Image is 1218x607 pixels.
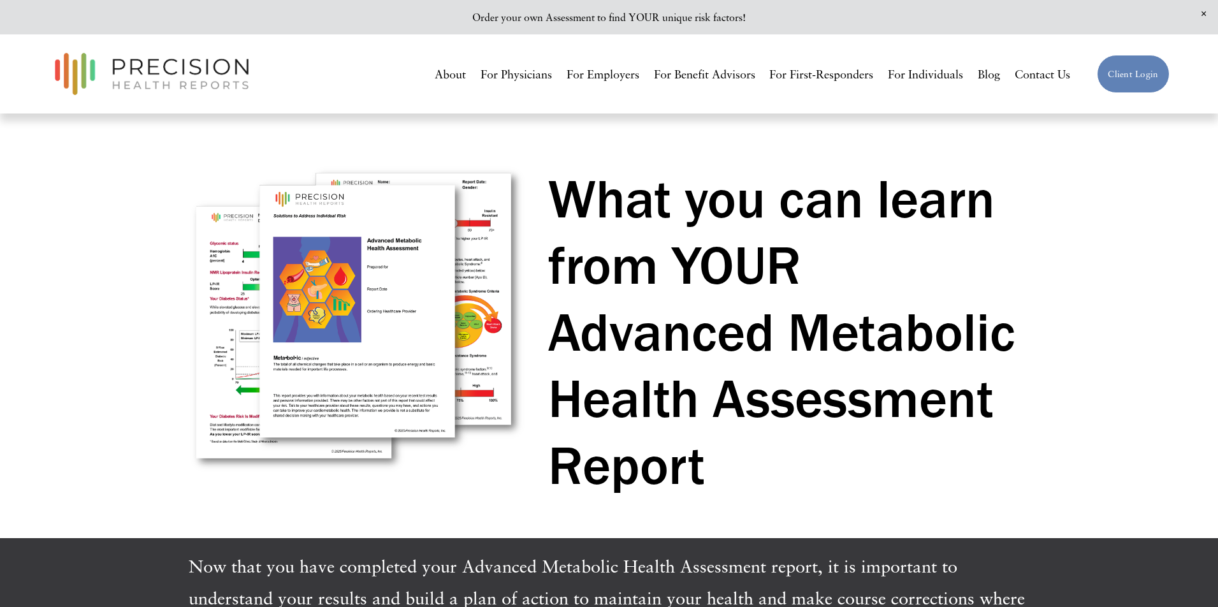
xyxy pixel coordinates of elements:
a: For Physicians [481,62,552,86]
a: Blog [978,62,1000,86]
h1: What you can learn from YOUR Advanced Metabolic Health Assessment Report [548,165,1029,498]
a: Contact Us [1015,62,1070,86]
a: For Benefit Advisors [654,62,755,86]
img: Precision Health Reports [48,47,255,101]
a: For Individuals [888,62,963,86]
a: Client Login [1097,55,1169,93]
a: For Employers [567,62,639,86]
a: For First-Responders [769,62,873,86]
a: About [435,62,466,86]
